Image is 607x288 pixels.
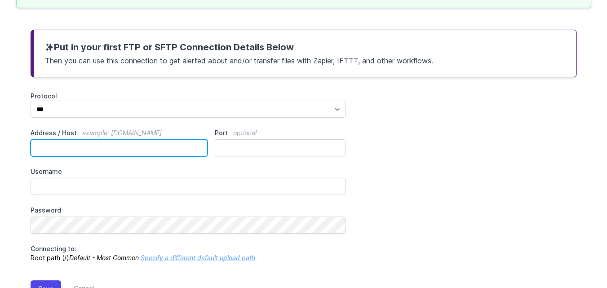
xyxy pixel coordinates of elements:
i: Default - Most Common [69,254,139,261]
h3: Put in your first FTP or SFTP Connection Details Below [45,41,566,53]
label: Password [31,206,346,215]
p: Root path (/) [31,244,346,262]
label: Username [31,167,346,176]
a: Specify a different default upload path [141,254,255,261]
label: Port [215,128,346,137]
p: Then you can use this connection to get alerted about and/or transfer files with Zapier, IFTTT, a... [45,53,566,66]
label: Address / Host [31,128,208,137]
span: example: [DOMAIN_NAME] [82,129,162,137]
label: Protocol [31,92,346,101]
span: Connecting to: [31,245,76,253]
span: optional [233,129,257,137]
